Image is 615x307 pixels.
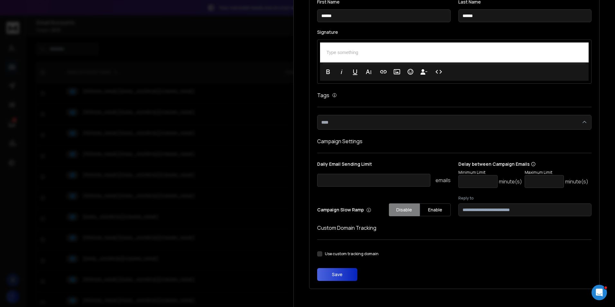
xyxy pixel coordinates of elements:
label: Use custom tracking domain [325,251,379,256]
button: Insert Link (Ctrl+K) [377,65,390,78]
button: Disable [389,203,420,216]
button: Emoticons [404,65,417,78]
button: Insert Unsubscribe Link [418,65,430,78]
button: Code View [433,65,445,78]
p: Campaign Slow Ramp [317,207,371,213]
p: minute(s) [565,178,588,185]
button: Insert Image (Ctrl+P) [391,65,403,78]
p: emails [436,176,451,184]
label: Signature [317,30,592,34]
button: More Text [363,65,375,78]
p: minute(s) [499,178,522,185]
button: Bold (Ctrl+B) [322,65,334,78]
h1: Campaign Settings [317,137,592,145]
button: Save [317,268,357,281]
label: Reply to [458,196,592,201]
iframe: Intercom live chat [592,285,607,300]
h1: Tags [317,91,329,99]
button: Underline (Ctrl+U) [349,65,361,78]
p: Maximum Limit [525,170,588,175]
p: Delay between Campaign Emails [458,161,588,167]
p: Daily Email Sending Limit [317,161,451,170]
p: Minimum Limit [458,170,522,175]
h1: Custom Domain Tracking [317,224,592,232]
button: Italic (Ctrl+I) [335,65,348,78]
button: Enable [420,203,451,216]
